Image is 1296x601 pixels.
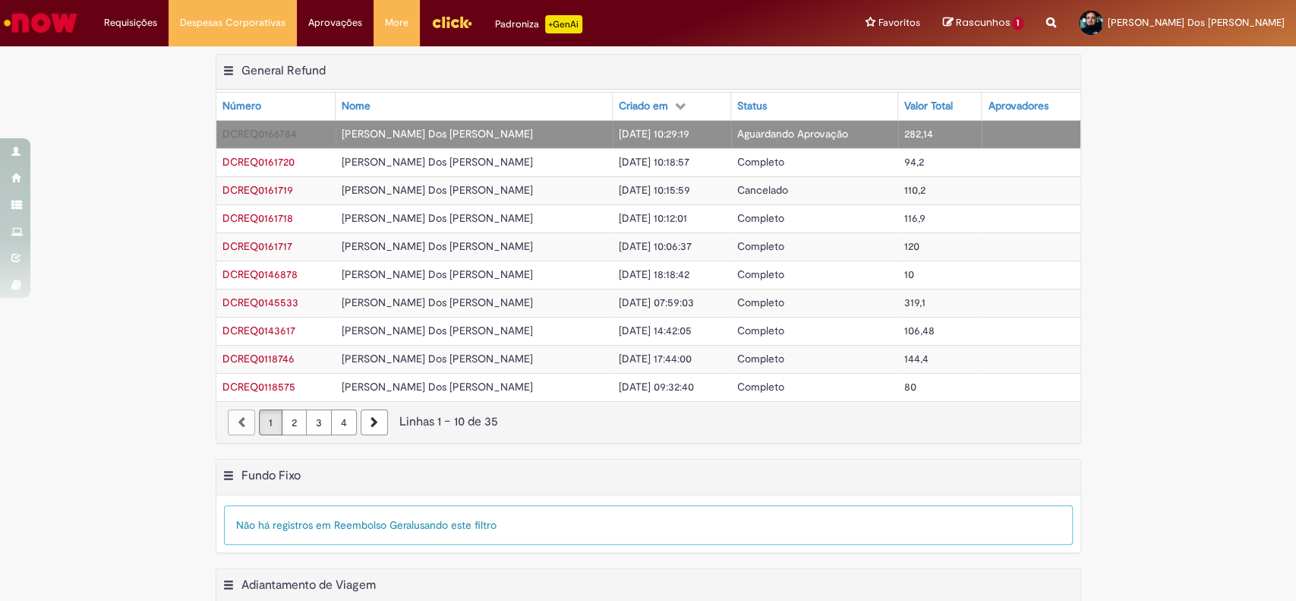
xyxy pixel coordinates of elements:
[361,410,388,435] a: Próxima página
[222,352,295,365] span: DCREQ0118746
[282,410,307,435] a: Página 2
[545,15,582,33] p: +GenAi
[619,296,694,309] span: [DATE] 07:59:03
[241,63,326,78] h2: General Refund
[342,99,371,114] div: Nome
[331,410,357,435] a: Página 4
[222,155,295,169] a: Abrir Registro: DCREQ0161720
[904,99,953,114] div: Valor Total
[342,239,533,253] span: [PERSON_NAME] Dos [PERSON_NAME]
[619,324,692,337] span: [DATE] 14:42:05
[306,410,332,435] a: Página 3
[737,183,788,197] span: Cancelado
[904,155,924,169] span: 94,2
[904,127,933,141] span: 282,14
[342,267,533,281] span: [PERSON_NAME] Dos [PERSON_NAME]
[222,296,298,309] a: Abrir Registro: DCREQ0145533
[222,127,297,141] a: Abrir Registro: DCREQ0166784
[904,267,914,281] span: 10
[222,239,292,253] a: Abrir Registro: DCREQ0161717
[342,155,533,169] span: [PERSON_NAME] Dos [PERSON_NAME]
[222,267,298,281] span: DCREQ0146878
[737,380,784,394] span: Completo
[104,15,157,30] span: Requisições
[414,518,497,532] span: usando este filtro
[222,380,295,394] a: Abrir Registro: DCREQ0118575
[955,15,1010,30] span: Rascunhos
[904,239,919,253] span: 120
[222,577,235,597] button: Adiantamento de Viagem Menu de contexto
[619,352,692,365] span: [DATE] 17:44:00
[222,155,295,169] span: DCREQ0161720
[342,183,533,197] span: [PERSON_NAME] Dos [PERSON_NAME]
[1108,16,1285,29] span: [PERSON_NAME] Dos [PERSON_NAME]
[342,211,533,225] span: [PERSON_NAME] Dos [PERSON_NAME]
[431,11,472,33] img: click_logo_yellow_360x200.png
[878,15,919,30] span: Favoritos
[904,296,925,309] span: 319,1
[737,324,784,337] span: Completo
[342,352,533,365] span: [PERSON_NAME] Dos [PERSON_NAME]
[737,99,767,114] div: Status
[342,324,533,337] span: [PERSON_NAME] Dos [PERSON_NAME]
[904,324,935,337] span: 106,48
[216,401,1080,443] nav: paginação
[988,99,1048,114] div: Aprovadores
[222,380,295,394] span: DCREQ0118575
[904,211,925,225] span: 116,9
[619,267,689,281] span: [DATE] 18:18:42
[619,155,689,169] span: [DATE] 10:18:57
[619,99,668,114] div: Criado em
[222,239,292,253] span: DCREQ0161717
[259,410,282,435] a: Página 1
[619,380,694,394] span: [DATE] 09:32:40
[904,183,925,197] span: 110,2
[904,352,929,365] span: 144,4
[222,63,235,83] button: General Refund Menu de contexto
[737,352,784,365] span: Completo
[222,99,261,114] div: Número
[222,211,293,225] span: DCREQ0161718
[180,15,285,30] span: Despesas Corporativas
[1012,17,1023,30] span: 1
[222,352,295,365] a: Abrir Registro: DCREQ0118746
[222,183,293,197] span: DCREQ0161719
[222,296,298,309] span: DCREQ0145533
[495,15,582,33] div: Padroniza
[385,15,408,30] span: More
[737,267,784,281] span: Completo
[228,413,1069,431] div: Linhas 1 − 10 de 35
[619,239,692,253] span: [DATE] 10:06:37
[342,296,533,309] span: [PERSON_NAME] Dos [PERSON_NAME]
[222,127,297,141] span: DCREQ0166784
[222,468,235,488] button: Fundo Fixo Menu de contexto
[222,324,295,337] a: Abrir Registro: DCREQ0143617
[737,211,784,225] span: Completo
[737,239,784,253] span: Completo
[2,8,80,38] img: ServiceNow
[222,211,293,225] a: Abrir Registro: DCREQ0161718
[222,267,298,281] a: Abrir Registro: DCREQ0146878
[342,127,533,141] span: [PERSON_NAME] Dos [PERSON_NAME]
[619,127,689,141] span: [DATE] 10:29:19
[904,380,916,394] span: 80
[222,183,293,197] a: Abrir Registro: DCREQ0161719
[737,155,784,169] span: Completo
[942,16,1023,30] a: Rascunhos
[241,468,301,483] h2: Fundo Fixo
[342,380,533,394] span: [PERSON_NAME] Dos [PERSON_NAME]
[224,505,1073,545] div: Não há registros em Reembolso Geral
[737,127,848,141] span: Aguardando Aprovação
[619,211,687,225] span: [DATE] 10:12:01
[222,324,295,337] span: DCREQ0143617
[308,15,362,30] span: Aprovações
[619,183,690,197] span: [DATE] 10:15:59
[737,296,784,309] span: Completo
[241,577,376,593] h2: Adiantamento de Viagem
